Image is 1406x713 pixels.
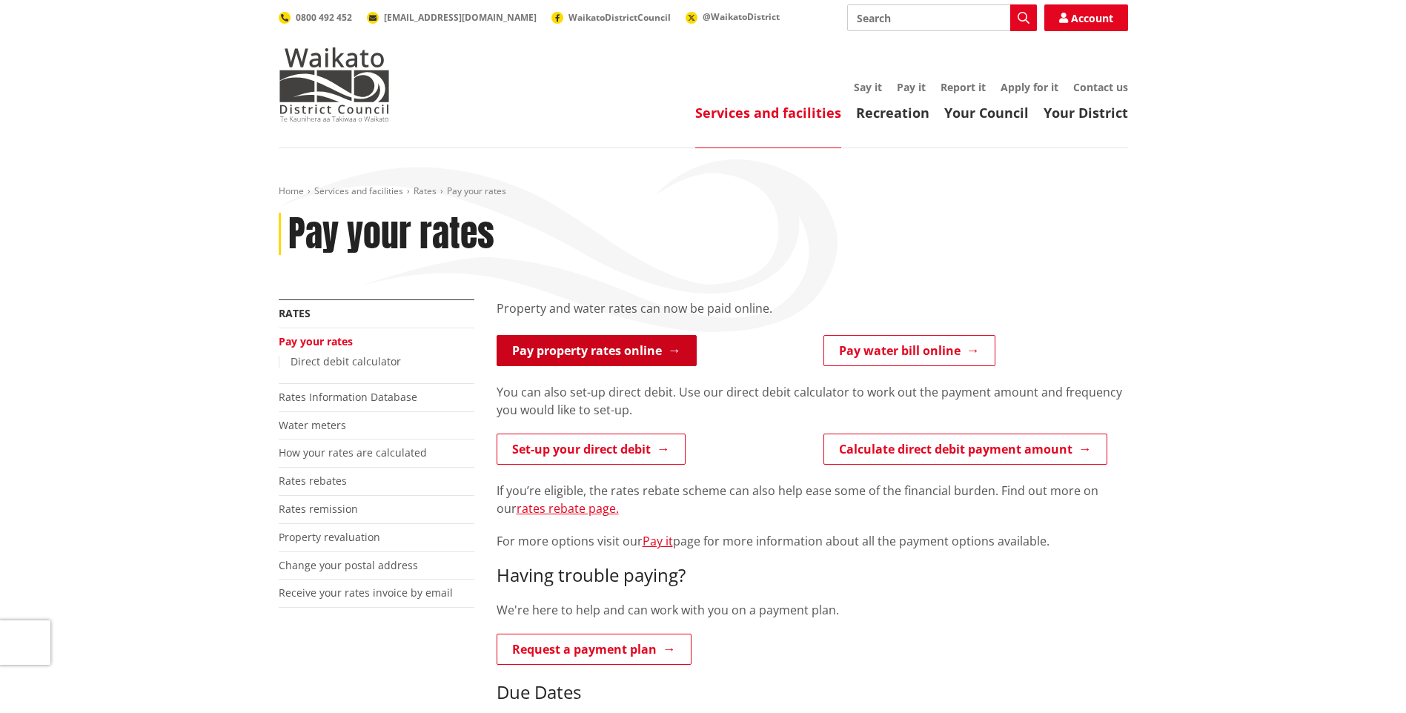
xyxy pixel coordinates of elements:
[384,11,537,24] span: [EMAIL_ADDRESS][DOMAIN_NAME]
[279,502,358,516] a: Rates remission
[1001,80,1058,94] a: Apply for it
[279,586,453,600] a: Receive your rates invoice by email
[854,80,882,94] a: Say it
[279,558,418,572] a: Change your postal address
[847,4,1037,31] input: Search input
[517,500,619,517] a: rates rebate page.
[279,474,347,488] a: Rates rebates
[1073,80,1128,94] a: Contact us
[497,335,697,366] a: Pay property rates online
[288,213,494,256] h1: Pay your rates
[695,104,841,122] a: Services and facilities
[497,434,686,465] a: Set-up your direct debit
[856,104,929,122] a: Recreation
[823,335,995,366] a: Pay water bill online
[1044,4,1128,31] a: Account
[279,530,380,544] a: Property revaluation
[497,682,1128,703] h3: Due Dates
[314,185,403,197] a: Services and facilities
[497,601,1128,619] p: We're here to help and can work with you on a payment plan.
[279,390,417,404] a: Rates Information Database
[367,11,537,24] a: [EMAIL_ADDRESS][DOMAIN_NAME]
[1044,104,1128,122] a: Your District
[497,299,1128,335] div: Property and water rates can now be paid online.
[279,185,304,197] a: Home
[686,10,780,23] a: @WaikatoDistrict
[497,565,1128,586] h3: Having trouble paying?
[497,383,1128,419] p: You can also set-up direct debit. Use our direct debit calculator to work out the payment amount ...
[497,482,1128,517] p: If you’re eligible, the rates rebate scheme can also help ease some of the financial burden. Find...
[291,354,401,368] a: Direct debit calculator
[497,532,1128,550] p: For more options visit our page for more information about all the payment options available.
[447,185,506,197] span: Pay your rates
[897,80,926,94] a: Pay it
[1338,651,1391,704] iframe: Messenger Launcher
[414,185,437,197] a: Rates
[703,10,780,23] span: @WaikatoDistrict
[941,80,986,94] a: Report it
[551,11,671,24] a: WaikatoDistrictCouncil
[643,533,673,549] a: Pay it
[279,11,352,24] a: 0800 492 452
[279,185,1128,198] nav: breadcrumb
[296,11,352,24] span: 0800 492 452
[279,306,311,320] a: Rates
[823,434,1107,465] a: Calculate direct debit payment amount
[568,11,671,24] span: WaikatoDistrictCouncil
[497,634,692,665] a: Request a payment plan
[279,445,427,460] a: How your rates are calculated
[279,47,390,122] img: Waikato District Council - Te Kaunihera aa Takiwaa o Waikato
[944,104,1029,122] a: Your Council
[279,334,353,348] a: Pay your rates
[279,418,346,432] a: Water meters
